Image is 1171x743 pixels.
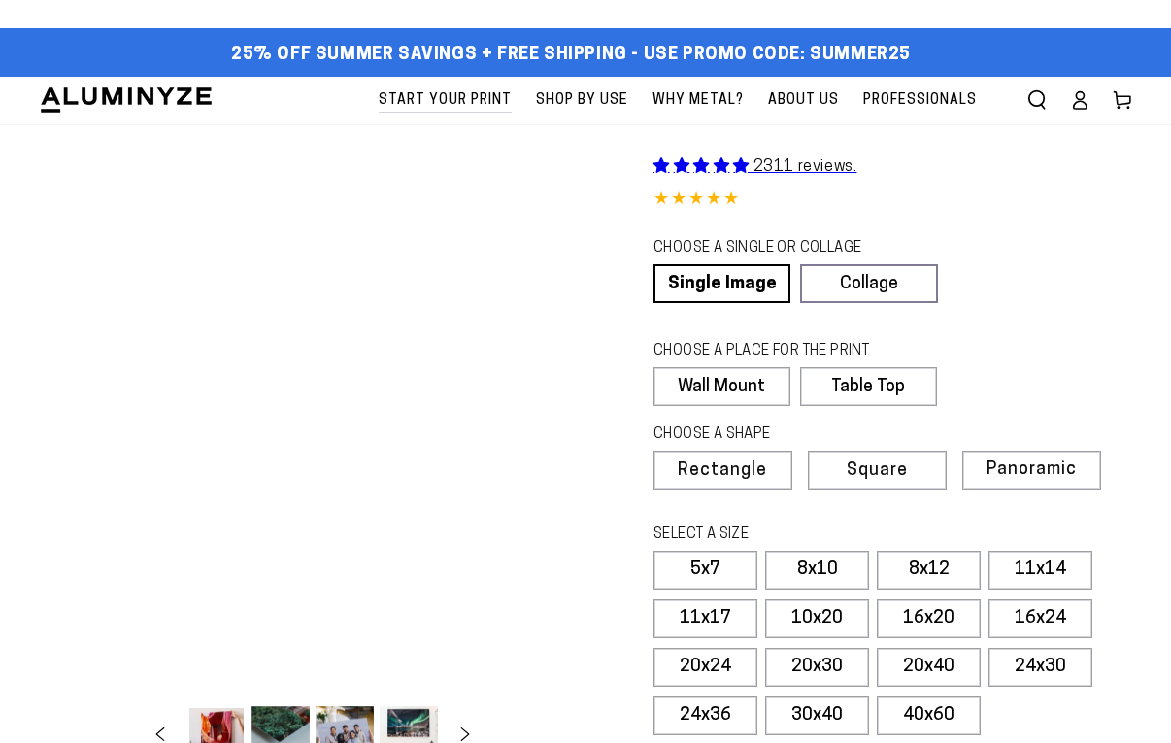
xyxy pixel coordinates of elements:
[765,696,869,735] label: 30x40
[758,77,849,124] a: About Us
[652,88,744,113] span: Why Metal?
[369,77,521,124] a: Start Your Print
[39,85,214,115] img: Aluminyze
[987,460,1077,479] span: Panoramic
[653,551,757,590] label: 5x7
[653,367,790,406] label: Wall Mount
[526,77,638,124] a: Shop By Use
[877,696,981,735] label: 40x60
[653,696,757,735] label: 24x36
[853,77,987,124] a: Professionals
[800,264,937,303] a: Collage
[653,424,921,446] legend: CHOOSE A SHAPE
[653,264,790,303] a: Single Image
[877,551,981,590] label: 8x12
[765,648,869,687] label: 20x30
[653,524,933,546] legend: SELECT A SIZE
[536,88,628,113] span: Shop By Use
[988,648,1092,687] label: 24x30
[877,599,981,638] label: 16x20
[753,159,857,175] span: 2311 reviews.
[988,599,1092,638] label: 16x24
[877,648,981,687] label: 20x40
[768,88,839,113] span: About Us
[653,159,856,175] a: 2311 reviews.
[988,551,1092,590] label: 11x14
[653,648,757,687] label: 20x24
[800,367,937,406] label: Table Top
[1016,79,1058,121] summary: Search our site
[847,462,908,480] span: Square
[231,45,911,66] span: 25% off Summer Savings + Free Shipping - Use Promo Code: SUMMER25
[678,462,767,480] span: Rectangle
[863,88,977,113] span: Professionals
[653,341,919,362] legend: CHOOSE A PLACE FOR THE PRINT
[643,77,753,124] a: Why Metal?
[765,599,869,638] label: 10x20
[653,599,757,638] label: 11x17
[379,88,512,113] span: Start Your Print
[653,238,920,259] legend: CHOOSE A SINGLE OR COLLAGE
[653,186,1132,215] div: 4.85 out of 5.0 stars
[765,551,869,590] label: 8x10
